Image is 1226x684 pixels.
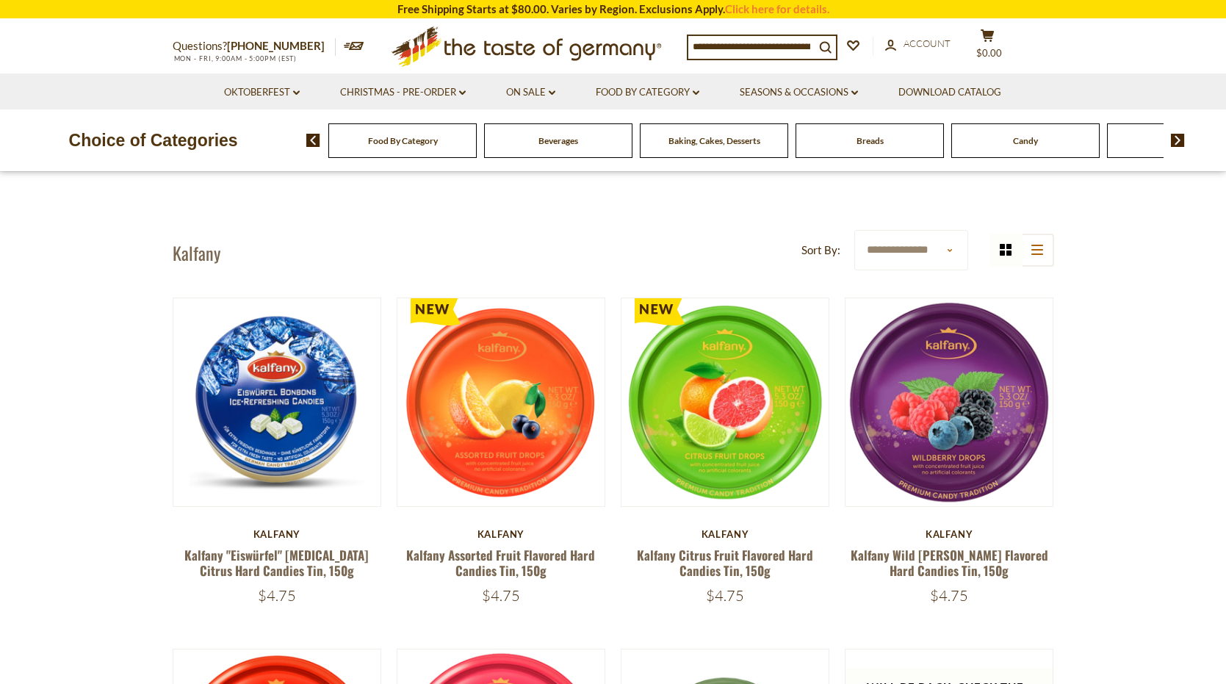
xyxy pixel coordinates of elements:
a: Oktoberfest [224,84,300,101]
img: next arrow [1171,134,1185,147]
img: Kalfany [397,298,605,506]
label: Sort By: [801,241,840,259]
p: Questions? [173,37,336,56]
a: Account [885,36,951,52]
span: $4.75 [930,586,968,605]
a: Breads [857,135,884,146]
a: Candy [1013,135,1038,146]
img: previous arrow [306,134,320,147]
a: Kalfany "Eiswürfel" [MEDICAL_DATA] Citrus Hard Candies Tin, 150g [184,546,369,580]
a: Download Catalog [898,84,1001,101]
div: Kalfany [173,528,382,540]
button: $0.00 [966,29,1010,65]
span: $0.00 [976,47,1002,59]
span: $4.75 [706,586,744,605]
a: Christmas - PRE-ORDER [340,84,466,101]
a: Food By Category [368,135,438,146]
a: Kalfany Wild [PERSON_NAME] Flavored Hard Candies Tin, 150g [851,546,1048,580]
a: Baking, Cakes, Desserts [668,135,760,146]
div: Kalfany [845,528,1054,540]
a: Kalfany Assorted Fruit Flavored Hard Candies Tin, 150g [406,546,595,580]
span: $4.75 [482,586,520,605]
a: Click here for details. [725,2,829,15]
img: Kalfany [621,298,829,506]
a: Beverages [538,135,578,146]
a: Seasons & Occasions [740,84,858,101]
a: On Sale [506,84,555,101]
h1: Kalfany [173,242,220,264]
span: MON - FRI, 9:00AM - 5:00PM (EST) [173,54,298,62]
span: $4.75 [258,586,296,605]
div: Kalfany [621,528,830,540]
img: Kalfany [845,298,1053,506]
img: Kalfany [173,298,381,506]
a: Kalfany Citrus Fruit Flavored Hard Candies Tin, 150g [637,546,813,580]
a: Food By Category [596,84,699,101]
span: Account [904,37,951,49]
div: Kalfany [397,528,606,540]
a: [PHONE_NUMBER] [227,39,325,52]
